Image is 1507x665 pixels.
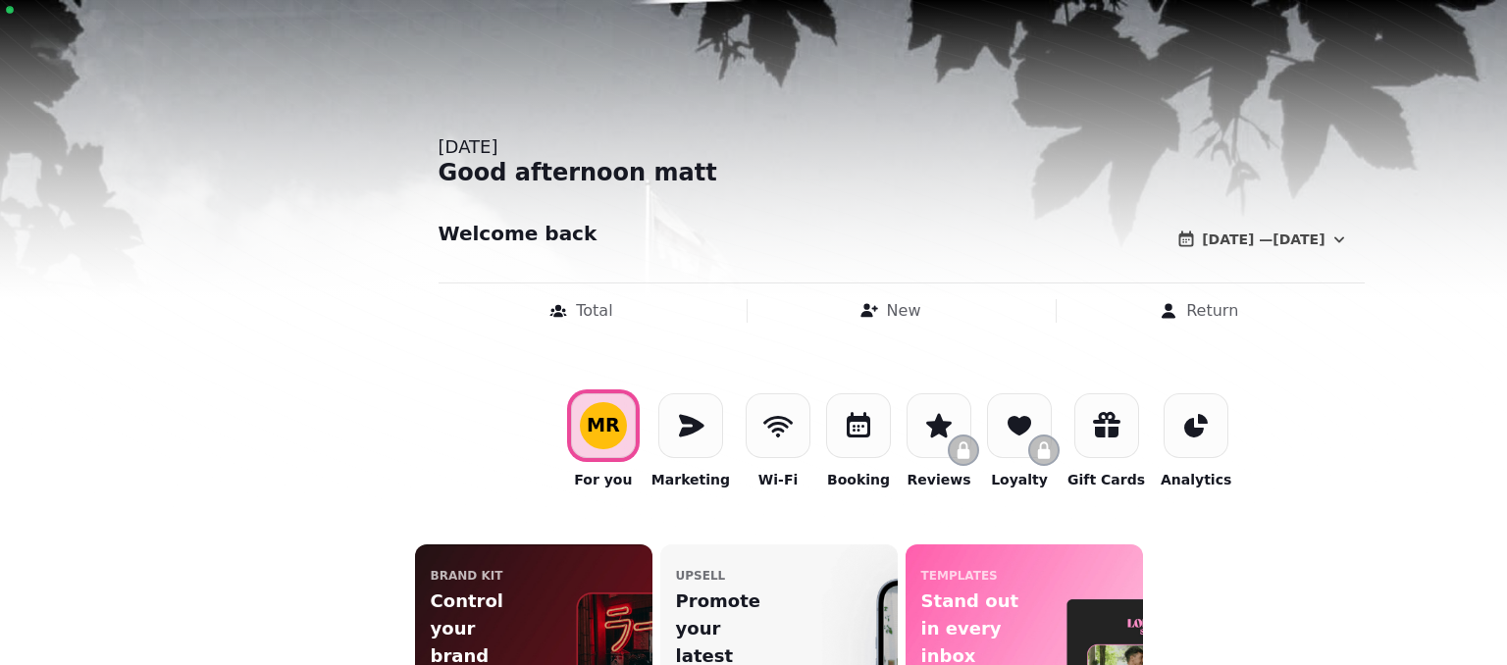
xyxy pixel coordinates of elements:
h2: Welcome back [439,220,815,247]
div: M R [587,416,620,435]
p: Gift Cards [1067,470,1145,489]
p: Loyalty [991,470,1048,489]
p: upsell [676,568,726,584]
p: Marketing [651,470,730,489]
p: Reviews [908,470,971,489]
p: Analytics [1161,470,1231,489]
div: [DATE] [439,133,1365,161]
button: [DATE] —[DATE] [1161,220,1364,259]
p: templates [921,568,998,584]
p: Booking [827,470,890,489]
span: [DATE] — [DATE] [1202,232,1325,246]
p: Brand Kit [431,568,503,584]
div: Good afternoon matt [439,157,1365,188]
p: For you [574,470,632,489]
p: Wi-Fi [758,470,798,489]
